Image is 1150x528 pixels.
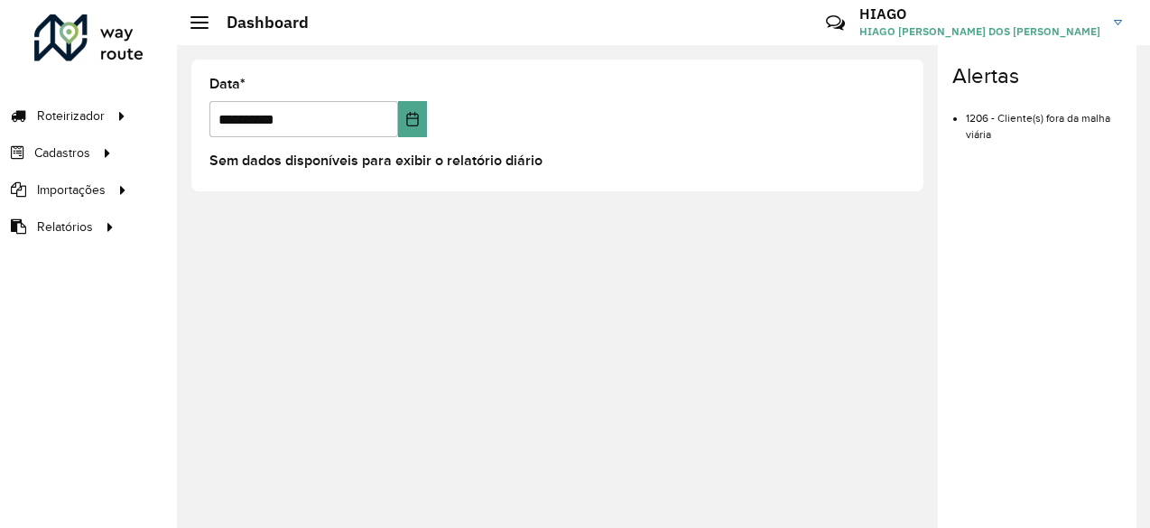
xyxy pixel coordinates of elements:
[816,4,855,42] a: Contato Rápido
[209,150,543,171] label: Sem dados disponíveis para exibir o relatório diário
[398,101,427,137] button: Choose Date
[209,13,309,32] h2: Dashboard
[859,23,1100,40] span: HIAGO [PERSON_NAME] DOS [PERSON_NAME]
[952,63,1122,89] h4: Alertas
[859,5,1100,23] h3: HIAGO
[37,218,93,236] span: Relatórios
[966,97,1122,143] li: 1206 - Cliente(s) fora da malha viária
[37,181,106,199] span: Importações
[34,144,90,162] span: Cadastros
[209,73,246,95] label: Data
[37,107,105,125] span: Roteirizador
